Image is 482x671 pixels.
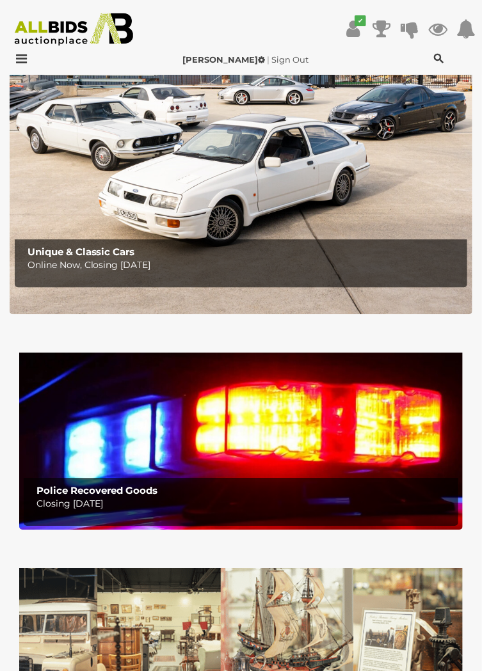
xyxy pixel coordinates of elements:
i: ✔ [355,15,366,26]
p: Closing [DATE] [36,496,453,512]
p: Online Now, Closing [DATE] [28,257,462,273]
a: Sign Out [271,54,309,65]
a: [PERSON_NAME] [182,54,267,65]
strong: [PERSON_NAME] [182,54,265,65]
b: Police Recovered Goods [36,484,157,496]
img: Police Recovered Goods [19,340,463,530]
b: Unique & Classic Cars [28,246,135,258]
img: Allbids.com.au [8,13,141,46]
a: Police Recovered Goods Police Recovered Goods Closing [DATE] [19,340,463,530]
span: | [267,54,269,65]
a: ✔ [344,17,363,40]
